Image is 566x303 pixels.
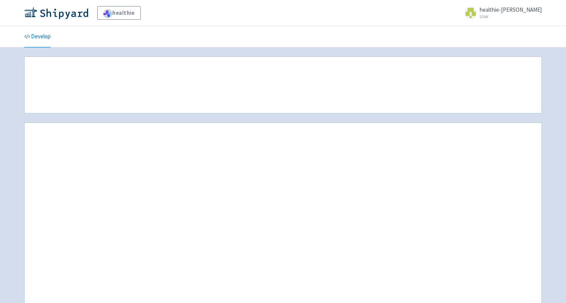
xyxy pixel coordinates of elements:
[97,6,141,20] a: healthie
[480,6,542,13] span: healthie-[PERSON_NAME]
[24,26,51,47] a: Develop
[24,7,88,19] img: Shipyard logo
[480,14,542,19] small: User
[460,7,542,19] a: healthie-[PERSON_NAME] User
